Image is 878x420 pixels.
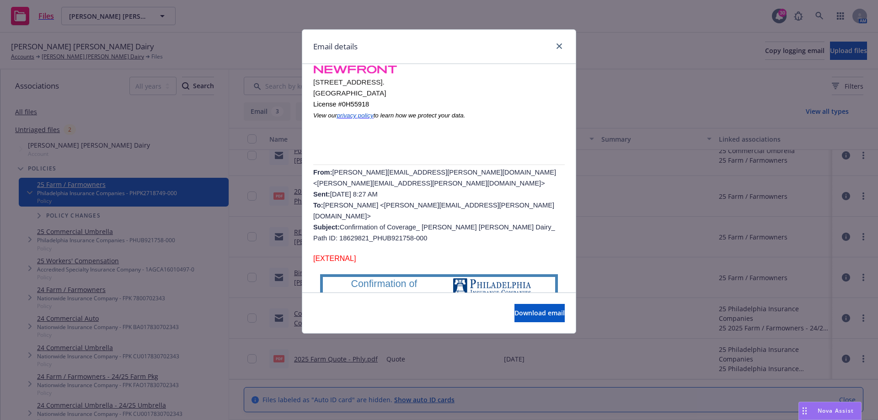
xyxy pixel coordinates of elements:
span: From: [313,169,332,176]
div: Drag to move [799,402,810,420]
span: Confirmation of Coverage [351,278,418,304]
a: privacy policy [337,112,374,119]
span: Download email [514,308,565,317]
img: U6kWxvakY-hog82pR6SuB9e0R-yZF6NFKHSXO3wErY4jnoUOSqIqe2I44C2oigu7OlicyNX1TCwWZsM9cILsgaFcmPEgx7cyb... [313,62,397,77]
b: To: [313,202,323,209]
button: Download email [514,304,565,322]
span: to learn how we protect your data. [374,112,466,119]
span: [GEOGRAPHIC_DATA] [313,89,386,97]
button: Nova Assist [798,402,862,420]
span: Nova Assist [818,407,854,415]
a: close [554,41,565,52]
span: License #0H55918 [313,101,369,108]
span: [PERSON_NAME][EMAIL_ADDRESS][PERSON_NAME][DOMAIN_NAME] <[PERSON_NAME][EMAIL_ADDRESS][PERSON_NAME]... [313,169,556,242]
b: Sent: [313,191,330,198]
span: [STREET_ADDRESS]. [313,78,385,86]
img: logo-250.png [453,278,531,305]
h1: Email details [313,41,358,53]
span: [EXTERNAL] [313,255,356,262]
b: Subject: [313,223,340,231]
span: View our [313,112,337,119]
